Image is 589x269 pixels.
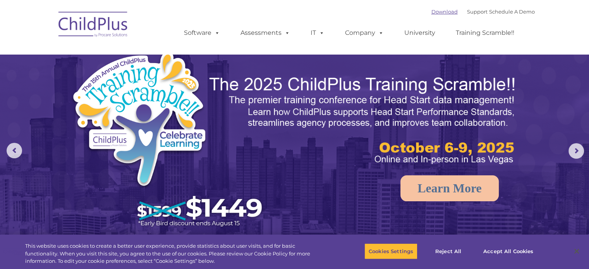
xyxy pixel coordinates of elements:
[431,9,535,15] font: |
[400,175,499,201] a: Learn More
[397,25,443,41] a: University
[431,9,458,15] a: Download
[448,25,522,41] a: Training Scramble!!
[303,25,332,41] a: IT
[568,243,585,260] button: Close
[176,25,228,41] a: Software
[364,243,417,259] button: Cookies Settings
[55,6,132,45] img: ChildPlus by Procare Solutions
[337,25,392,41] a: Company
[25,242,324,265] div: This website uses cookies to create a better user experience, provide statistics about user visit...
[108,83,141,89] span: Phone number
[233,25,298,41] a: Assessments
[108,51,131,57] span: Last name
[467,9,488,15] a: Support
[479,243,537,259] button: Accept All Cookies
[424,243,472,259] button: Reject All
[489,9,535,15] a: Schedule A Demo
